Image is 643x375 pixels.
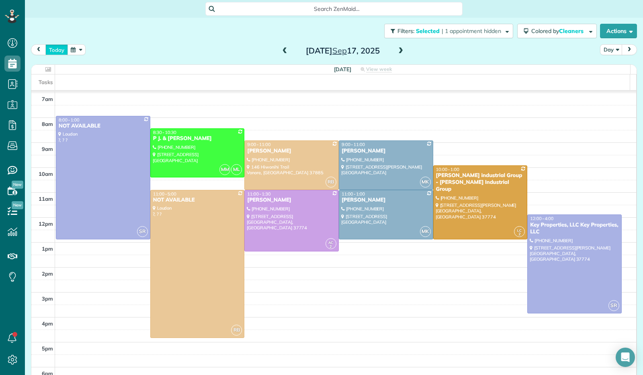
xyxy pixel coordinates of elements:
div: P J. & [PERSON_NAME] [153,135,242,142]
div: [PERSON_NAME] [341,148,431,155]
span: 11:00 - 1:30 [247,191,270,197]
span: 8:00 - 1:00 [59,117,80,123]
span: 10:00 - 1:00 [436,167,459,172]
span: 12pm [39,220,53,227]
span: MM [219,164,230,175]
span: New [12,201,23,209]
span: ML [231,164,242,175]
div: NOT AVAILABLE [58,123,148,130]
span: 11:00 - 1:00 [342,191,365,197]
span: 1pm [42,245,53,252]
span: SR [608,300,619,311]
span: New [12,181,23,189]
span: RB [326,177,336,187]
div: [PERSON_NAME] [247,197,336,204]
span: | 1 appointment hidden [442,27,501,35]
span: 10am [39,171,53,177]
span: LC [517,228,522,233]
div: Open Intercom Messenger [616,348,635,367]
span: RB [231,325,242,336]
span: Filters: [397,27,414,35]
span: 11am [39,196,53,202]
span: SR [137,226,148,237]
span: 5pm [42,345,53,352]
span: 8am [42,121,53,127]
span: 3pm [42,295,53,302]
span: MK [420,226,431,237]
small: 2 [326,243,336,251]
button: Day [600,44,623,55]
span: 8:30 - 10:30 [153,130,176,135]
span: [DATE] [334,66,351,72]
a: Filters: Selected | 1 appointment hidden [380,24,513,38]
div: [PERSON_NAME] [341,197,431,204]
span: 11:00 - 5:00 [153,191,176,197]
div: NOT AVAILABLE [153,197,242,204]
span: AC [328,240,333,245]
div: Key Properties, LLC Key Properties, LLC [530,222,619,235]
span: 7am [42,96,53,102]
div: [PERSON_NAME] industrial Group - [PERSON_NAME] Industrial Group [436,172,525,193]
span: 12:00 - 4:00 [530,216,553,221]
span: 4pm [42,320,53,327]
span: 9am [42,146,53,152]
span: 9:00 - 11:00 [342,142,365,147]
span: Selected [416,27,440,35]
button: Filters: Selected | 1 appointment hidden [384,24,513,38]
span: Cleaners [559,27,585,35]
span: MK [420,177,431,187]
span: Sep [332,45,347,56]
button: next [622,44,637,55]
span: View week [366,66,392,72]
h2: [DATE] 17, 2025 [293,46,393,55]
button: Colored byCleaners [517,24,597,38]
small: 2 [514,231,524,238]
button: today [45,44,68,55]
div: [PERSON_NAME] [247,148,336,155]
span: 2pm [42,270,53,277]
button: Actions [600,24,637,38]
span: Tasks [39,79,53,85]
button: prev [31,44,46,55]
span: 9:00 - 11:00 [247,142,270,147]
span: Colored by [531,27,586,35]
